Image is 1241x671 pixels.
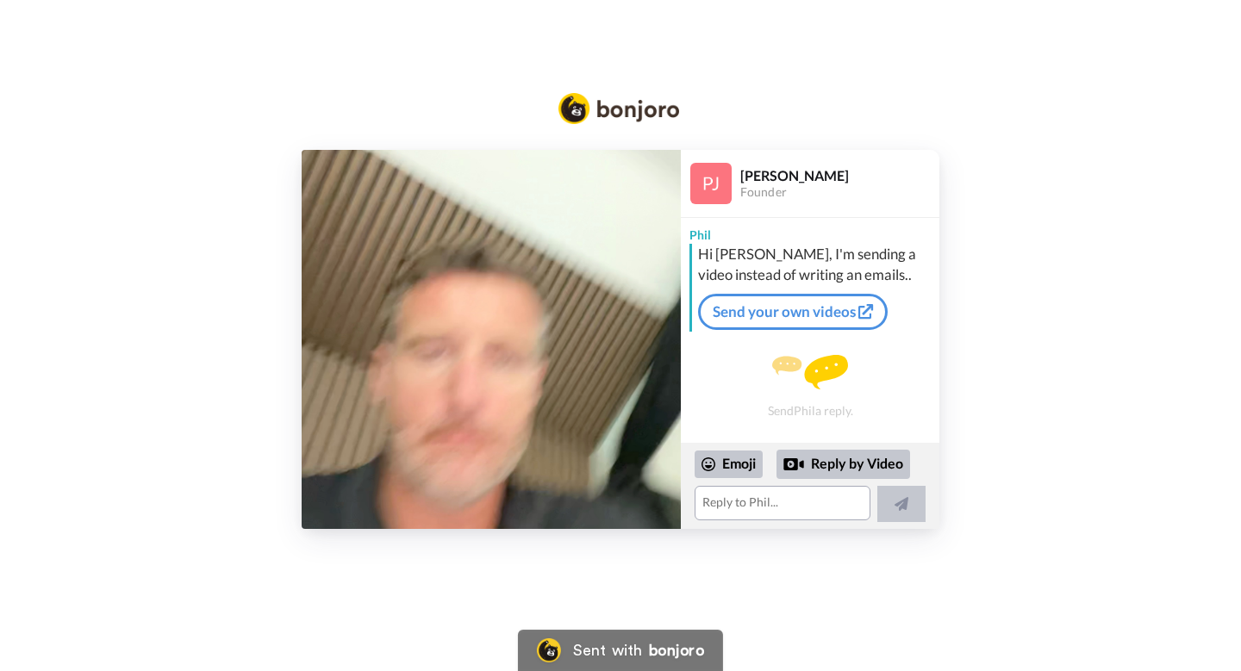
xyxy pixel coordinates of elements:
[776,450,910,479] div: Reply by Video
[740,185,939,200] div: Founder
[698,294,888,330] a: Send your own videos
[783,454,804,475] div: Reply by Video
[695,450,763,478] div: Emoji
[681,339,939,434] div: Send Phil a reply.
[302,150,681,529] img: 5bf72589-6956-42b0-ae10-8515f22bd700-thumb.jpg
[690,163,732,204] img: Profile Image
[698,244,935,285] div: Hi [PERSON_NAME], I'm sending a video instead of writing an emails..
[558,93,679,124] img: Bonjoro Logo
[772,355,848,389] img: message.svg
[681,218,939,244] div: Phil
[740,167,939,183] div: [PERSON_NAME]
